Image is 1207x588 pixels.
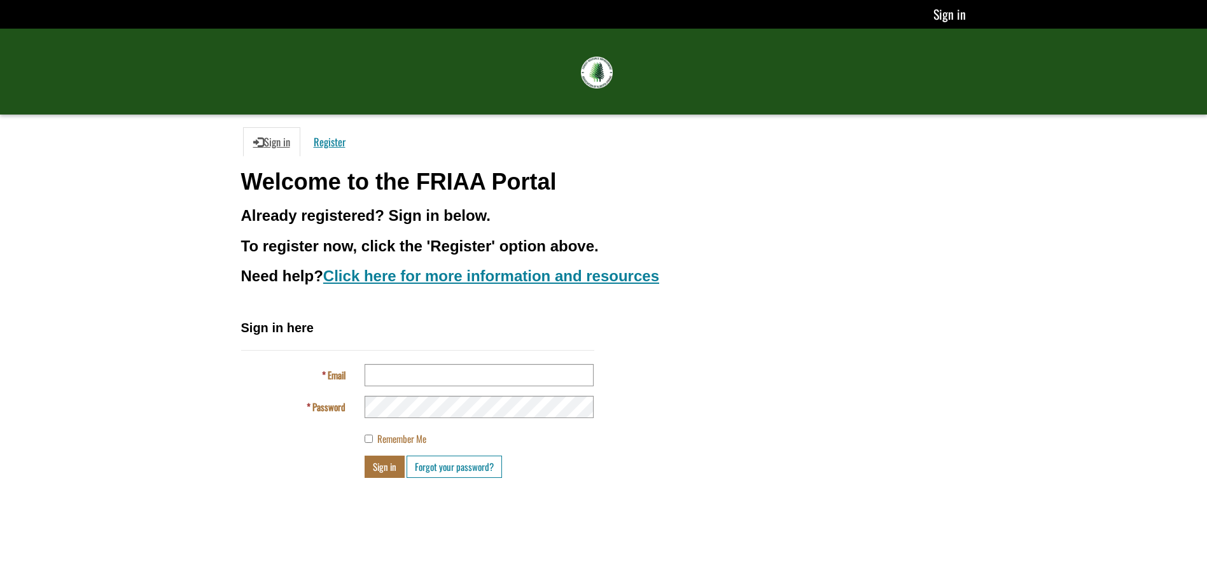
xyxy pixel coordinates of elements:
h3: To register now, click the 'Register' option above. [241,238,966,255]
input: Remember Me [365,435,373,443]
a: Forgot your password? [407,456,502,478]
h3: Need help? [241,268,966,284]
button: Sign in [365,456,405,478]
a: Sign in [933,4,966,24]
span: Remember Me [377,431,426,445]
span: Email [328,368,345,382]
img: FRIAA Submissions Portal [581,57,613,88]
a: Register [303,127,356,157]
a: Click here for more information and resources [323,267,659,284]
span: Sign in here [241,321,314,335]
a: Sign in [243,127,300,157]
h1: Welcome to the FRIAA Portal [241,169,966,195]
span: Password [312,400,345,414]
h3: Already registered? Sign in below. [241,207,966,224]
